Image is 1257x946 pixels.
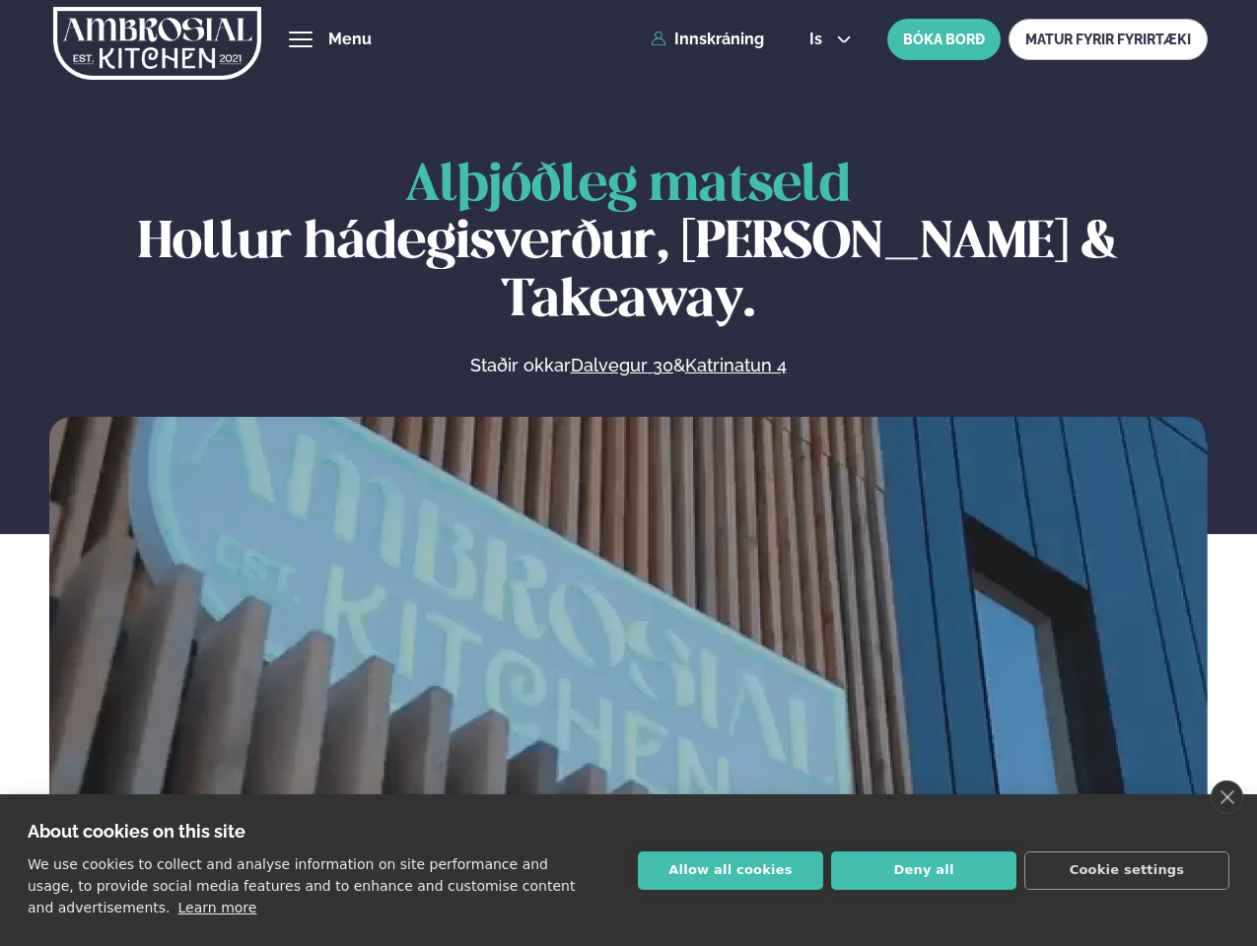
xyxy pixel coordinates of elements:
button: Deny all [831,851,1016,890]
a: close [1211,780,1243,814]
button: BÓKA BORÐ [887,19,1001,60]
img: logo [53,3,261,84]
span: Alþjóðleg matseld [405,162,851,211]
button: Cookie settings [1024,851,1229,890]
button: hamburger [289,28,313,51]
button: Allow all cookies [638,851,823,890]
a: MATUR FYRIR FYRIRTÆKI [1009,19,1208,60]
p: Staðir okkar & [255,354,1001,377]
a: Katrinatun 4 [685,354,787,377]
a: Dalvegur 30 [571,354,673,377]
p: We use cookies to collect and analyse information on site performance and usage, to provide socia... [28,856,575,915]
span: is [809,32,828,47]
strong: About cookies on this site [28,821,245,842]
h1: Hollur hádegisverður, [PERSON_NAME] & Takeaway. [49,158,1208,330]
a: Learn more [178,900,257,915]
button: is [794,32,868,47]
a: Innskráning [651,31,764,48]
